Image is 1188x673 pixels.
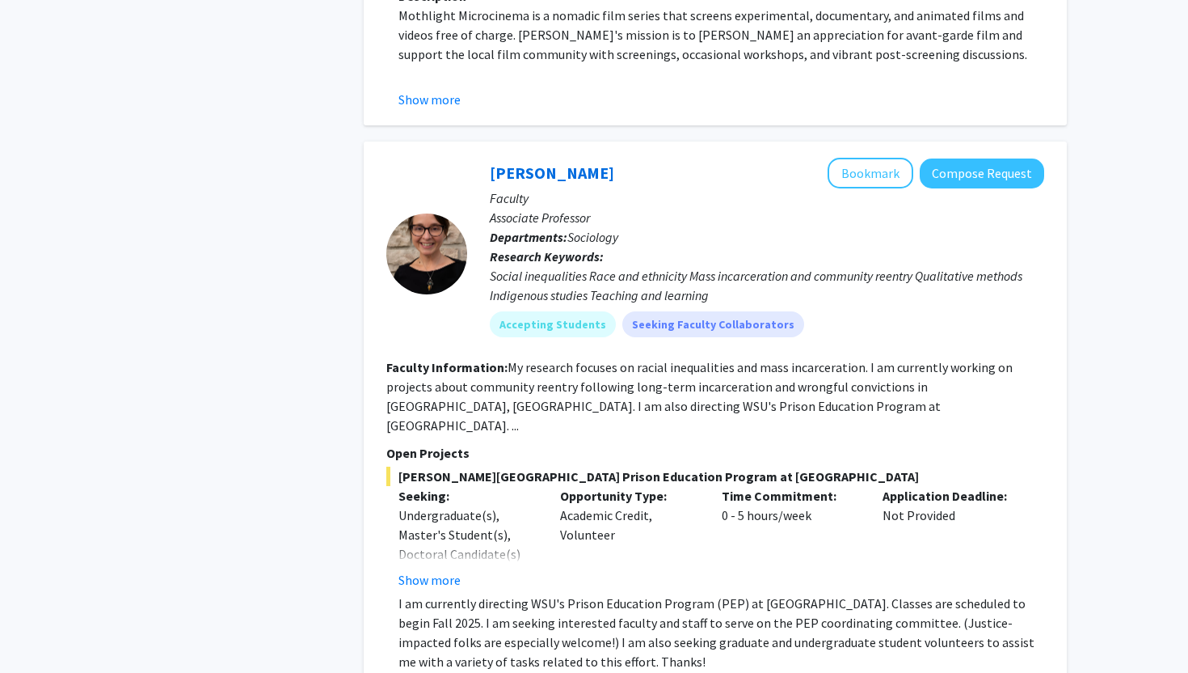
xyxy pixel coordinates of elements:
span: Sociology [567,229,618,245]
p: Associate Professor [490,208,1044,227]
div: Social inequalities Race and ethnicity Mass incarceration and community reentry Qualitative metho... [490,266,1044,305]
p: I am currently directing WSU's Prison Education Program (PEP) at [GEOGRAPHIC_DATA]. Classes are s... [398,594,1044,671]
b: Faculty Information: [386,359,508,375]
div: Not Provided [870,486,1032,590]
mat-chip: Seeking Faculty Collaborators [622,311,804,337]
div: Undergraduate(s), Master's Student(s), Doctoral Candidate(s) (PhD, MD, DMD, PharmD, etc.), Faculty [398,506,536,603]
div: 0 - 5 hours/week [710,486,871,590]
p: Application Deadline: [883,486,1020,506]
div: Academic Credit, Volunteer [548,486,710,590]
span: [PERSON_NAME][GEOGRAPHIC_DATA] Prison Education Program at [GEOGRAPHIC_DATA] [386,467,1044,486]
b: Departments: [490,229,567,245]
p: Faculty [490,188,1044,208]
p: Open Projects [386,443,1044,463]
p: Opportunity Type: [560,486,697,506]
button: Compose Request to Michelle Jacobs [920,159,1044,188]
p: Time Commitment: [722,486,859,506]
iframe: Chat [12,600,69,661]
button: Add Michelle Jacobs to Bookmarks [828,158,913,188]
a: [PERSON_NAME] [490,163,614,183]
p: Mothlight Microcinema is a nomadic film series that screens experimental, documentary, and animat... [398,6,1044,64]
button: Show more [398,570,461,590]
fg-read-more: My research focuses on racial inequalities and mass incarceration. I am currently working on proj... [386,359,1013,434]
mat-chip: Accepting Students [490,311,616,337]
p: Seeking: [398,486,536,506]
button: Show more [398,90,461,109]
b: Research Keywords: [490,248,604,265]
